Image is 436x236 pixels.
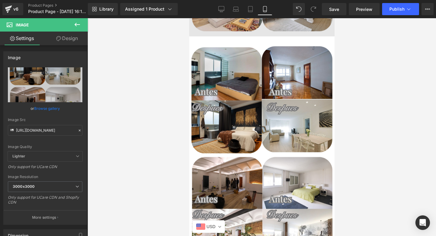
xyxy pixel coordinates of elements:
[8,118,82,122] div: Image Src
[17,206,26,211] span: USD
[8,164,82,173] div: Only support for UCare CDN
[258,3,272,15] a: Mobile
[293,3,305,15] button: Undo
[45,32,89,45] a: Design
[28,9,86,14] span: Product Page - [DATE] 16:18:38
[8,175,82,179] div: Image Resolution
[243,3,258,15] a: Tablet
[349,3,380,15] a: Preview
[421,3,434,15] button: More
[8,105,82,112] div: or
[99,6,114,12] span: Library
[16,22,29,27] span: Image
[415,215,430,230] div: Open Intercom Messenger
[32,215,56,220] p: More settings
[4,210,87,224] button: More settings
[8,195,82,209] div: Only support for UCare CDN and Shopify CDN
[34,103,60,114] a: Browse gallery
[8,125,82,136] input: Link
[88,3,118,15] a: New Library
[229,3,243,15] a: Laptop
[2,3,23,15] a: v6
[13,184,35,189] b: 3000x3000
[382,3,419,15] button: Publish
[12,5,20,13] div: v6
[12,154,25,158] b: Lighter
[389,7,405,12] span: Publish
[356,6,372,12] span: Preview
[8,145,82,149] div: Image Quality
[307,3,319,15] button: Redo
[329,6,339,12] span: Save
[214,3,229,15] a: Desktop
[125,6,173,12] div: Assigned 1 Product
[28,3,98,8] a: Product Pages
[8,52,21,60] div: Image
